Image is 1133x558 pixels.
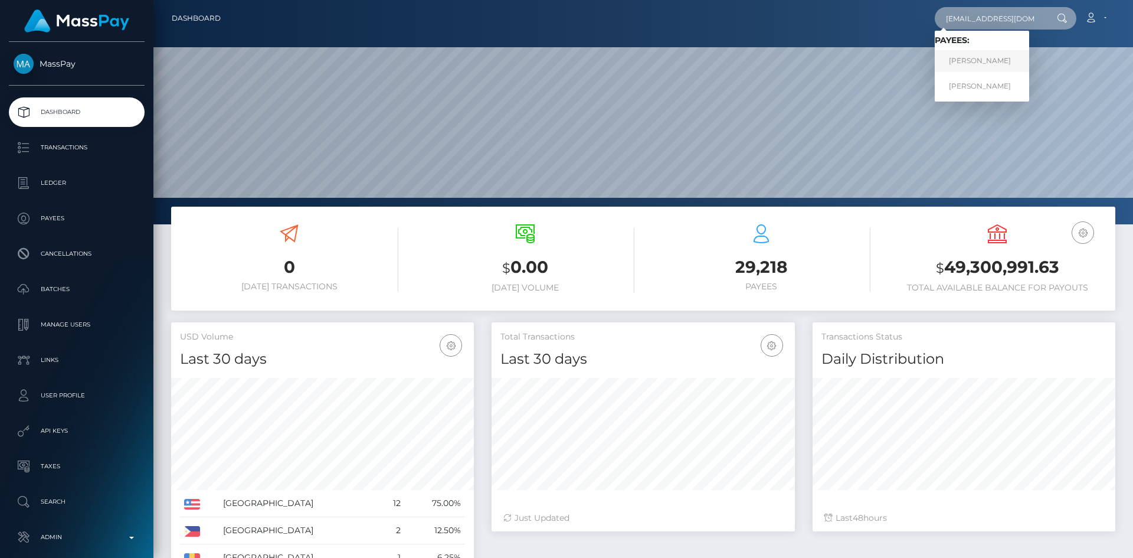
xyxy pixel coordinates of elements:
[9,452,145,481] a: Taxes
[14,351,140,369] p: Links
[14,316,140,334] p: Manage Users
[9,416,145,446] a: API Keys
[379,517,405,544] td: 2
[503,512,782,524] div: Just Updated
[416,256,634,280] h3: 0.00
[14,493,140,511] p: Search
[180,331,465,343] h5: USD Volume
[824,512,1103,524] div: Last hours
[14,210,140,227] p: Payees
[14,245,140,263] p: Cancellations
[888,283,1106,293] h6: Total Available Balance for Payouts
[500,349,785,370] h4: Last 30 days
[184,526,200,537] img: PH.png
[502,260,510,276] small: $
[14,139,140,156] p: Transactions
[821,331,1106,343] h5: Transactions Status
[9,204,145,233] a: Payees
[219,490,379,517] td: [GEOGRAPHIC_DATA]
[888,256,1106,280] h3: 49,300,991.63
[14,528,140,546] p: Admin
[219,517,379,544] td: [GEOGRAPHIC_DATA]
[9,275,145,304] a: Batches
[9,58,145,69] span: MassPay
[9,345,145,375] a: Links
[24,9,129,32] img: MassPay Logo
[184,499,200,510] img: US.png
[9,239,145,269] a: Cancellations
[180,256,398,279] h3: 0
[14,458,140,475] p: Taxes
[9,133,145,162] a: Transactions
[14,387,140,404] p: User Profile
[9,381,145,410] a: User Profile
[14,54,34,74] img: MassPay
[936,260,944,276] small: $
[652,256,870,279] h3: 29,218
[14,280,140,298] p: Batches
[416,283,634,293] h6: [DATE] Volume
[405,517,465,544] td: 12.50%
[14,174,140,192] p: Ledger
[935,7,1046,30] input: Search...
[935,50,1029,72] a: [PERSON_NAME]
[652,282,870,292] h6: Payees
[9,487,145,517] a: Search
[853,513,863,523] span: 48
[9,97,145,127] a: Dashboard
[9,310,145,340] a: Manage Users
[500,331,785,343] h5: Total Transactions
[180,282,398,292] h6: [DATE] Transactions
[935,35,1029,45] h6: Payees:
[180,349,465,370] h4: Last 30 days
[405,490,465,517] td: 75.00%
[14,103,140,121] p: Dashboard
[379,490,405,517] td: 12
[9,168,145,198] a: Ledger
[14,422,140,440] p: API Keys
[935,75,1029,97] a: [PERSON_NAME]
[172,6,221,31] a: Dashboard
[821,349,1106,370] h4: Daily Distribution
[9,523,145,552] a: Admin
